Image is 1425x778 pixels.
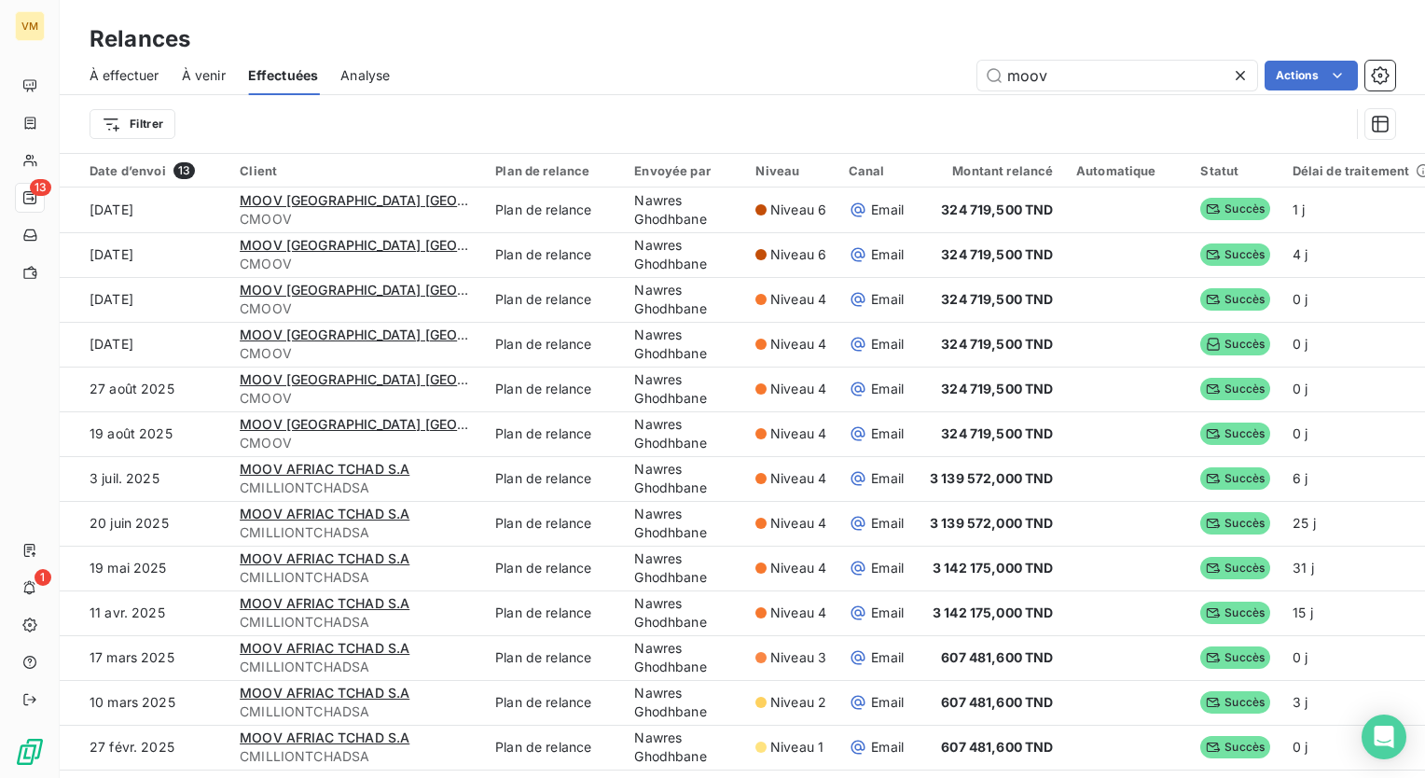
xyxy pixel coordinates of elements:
span: MOOV AFRIAC TCHAD S.A [240,506,409,521]
div: Niveau [755,163,826,178]
span: Succès [1200,288,1270,311]
td: Nawres Ghodhbane [623,590,744,635]
td: Plan de relance [484,501,623,546]
span: 3 142 175,000 TND [933,604,1054,620]
span: Niveau 4 [770,335,826,354]
span: Niveau 6 [770,201,826,219]
span: 324 719,500 TND [941,246,1053,262]
span: Succès [1200,243,1270,266]
td: Plan de relance [484,277,623,322]
span: CMOOV [240,210,473,229]
td: [DATE] [60,322,228,367]
div: Statut [1200,163,1270,178]
span: 3 139 572,000 TND [930,515,1054,531]
div: Montant relancé [930,163,1054,178]
td: Plan de relance [484,232,623,277]
td: Nawres Ghodhbane [623,680,744,725]
span: Niveau 4 [770,604,826,622]
td: Plan de relance [484,635,623,680]
td: Nawres Ghodhbane [623,411,744,456]
button: Actions [1265,61,1358,90]
span: CMILLIONTCHADSA [240,702,473,721]
td: 27 août 2025 [60,367,228,411]
td: Plan de relance [484,546,623,590]
span: CMOOV [240,344,473,363]
span: Email [871,380,904,398]
span: CMILLIONTCHADSA [240,479,473,497]
span: CMILLIONTCHADSA [240,523,473,542]
span: CMILLIONTCHADSA [240,658,473,676]
span: Email [871,693,904,712]
span: Succès [1200,512,1270,535]
td: 20 juin 2025 [60,501,228,546]
span: 13 [173,162,195,179]
span: 324 719,500 TND [941,291,1053,307]
td: Plan de relance [484,590,623,635]
td: 3 juil. 2025 [60,456,228,501]
span: CMOOV [240,255,473,273]
span: CMILLIONTCHADSA [240,613,473,632]
span: MOOV AFRIAC TCHAD S.A [240,640,409,656]
div: Open Intercom Messenger [1362,715,1406,759]
span: 324 719,500 TND [941,336,1053,352]
td: Plan de relance [484,725,623,770]
span: MOOV [GEOGRAPHIC_DATA] [GEOGRAPHIC_DATA] [240,237,560,253]
span: Succès [1200,736,1270,758]
span: Succès [1200,602,1270,624]
td: Nawres Ghodhbane [623,322,744,367]
span: MOOV AFRIAC TCHAD S.A [240,595,409,611]
span: CMILLIONTCHADSA [240,568,473,587]
span: Email [871,335,904,354]
span: 1 [35,569,51,586]
span: Niveau 1 [770,738,823,757]
td: Nawres Ghodhbane [623,277,744,322]
td: 10 mars 2025 [60,680,228,725]
span: CMOOV [240,389,473,408]
span: 3 139 572,000 TND [930,470,1054,486]
button: Filtrer [90,109,175,139]
div: Plan de relance [495,163,612,178]
span: À effectuer [90,66,159,85]
td: Nawres Ghodhbane [623,367,744,411]
span: 607 481,600 TND [941,739,1053,755]
span: CMILLIONTCHADSA [240,747,473,766]
div: Canal [849,163,907,178]
span: Niveau 4 [770,514,826,533]
span: MOOV AFRIAC TCHAD S.A [240,461,409,477]
span: À venir [182,66,226,85]
span: Succès [1200,378,1270,400]
span: 607 481,600 TND [941,649,1053,665]
span: 324 719,500 TND [941,201,1053,217]
span: Email [871,245,904,264]
span: Succès [1200,557,1270,579]
span: Email [871,559,904,577]
td: Nawres Ghodhbane [623,188,744,232]
span: Client [240,163,277,178]
span: 324 719,500 TND [941,425,1053,441]
span: 324 719,500 TND [941,381,1053,396]
img: Logo LeanPay [15,737,45,767]
span: Succès [1200,333,1270,355]
span: CMOOV [240,299,473,318]
td: Nawres Ghodhbane [623,725,744,770]
span: Succès [1200,423,1270,445]
span: 607 481,600 TND [941,694,1053,710]
span: MOOV [GEOGRAPHIC_DATA] [GEOGRAPHIC_DATA] [240,371,560,387]
td: [DATE] [60,188,228,232]
td: 27 févr. 2025 [60,725,228,770]
td: 19 mai 2025 [60,546,228,590]
span: Niveau 4 [770,559,826,577]
span: CMOOV [240,434,473,452]
td: Nawres Ghodhbane [623,456,744,501]
td: Nawres Ghodhbane [623,635,744,680]
span: Succès [1200,646,1270,669]
span: Analyse [340,66,390,85]
span: Email [871,514,904,533]
td: Plan de relance [484,680,623,725]
span: Niveau 4 [770,424,826,443]
span: MOOV [GEOGRAPHIC_DATA] [GEOGRAPHIC_DATA] [240,416,560,432]
td: Nawres Ghodhbane [623,232,744,277]
td: 17 mars 2025 [60,635,228,680]
span: Email [871,648,904,667]
span: Niveau 4 [770,380,826,398]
